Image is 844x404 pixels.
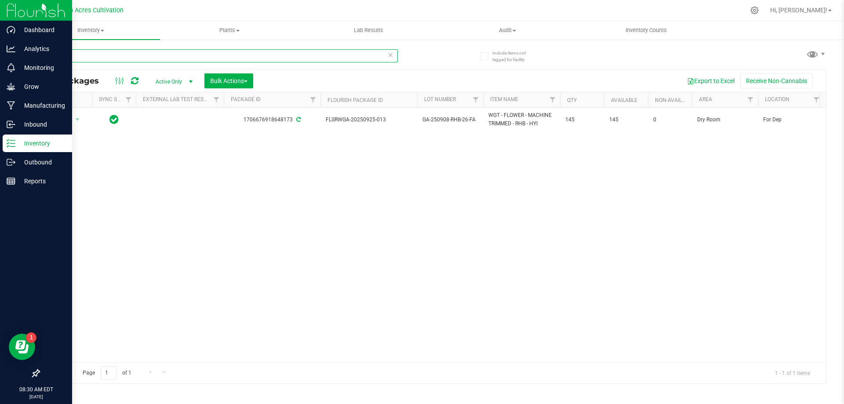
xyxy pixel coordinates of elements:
[7,25,15,34] inline-svg: Dashboard
[763,116,819,124] span: For Dep
[15,157,68,167] p: Outbound
[327,97,383,103] a: Flourish Package ID
[611,97,637,103] a: Available
[422,116,478,124] span: GA-250908-RHB-26-FA
[809,92,824,107] a: Filter
[4,386,68,393] p: 08:30 AM EDT
[101,366,116,380] input: 1
[740,73,813,88] button: Receive Non-Cannabis
[15,81,68,92] p: Grow
[768,366,817,379] span: 1 - 1 of 1 items
[469,92,483,107] a: Filter
[7,177,15,186] inline-svg: Reports
[204,73,253,88] button: Bulk Actions
[15,25,68,35] p: Dashboard
[609,116,643,124] span: 145
[492,50,536,63] span: Include items not tagged for facility
[7,63,15,72] inline-svg: Monitoring
[26,332,36,343] iframe: Resource center unread badge
[15,62,68,73] p: Monitoring
[21,21,160,40] a: Inventory
[15,119,68,130] p: Inbound
[577,21,716,40] a: Inventory Counts
[681,73,740,88] button: Export to Excel
[7,44,15,53] inline-svg: Analytics
[7,82,15,91] inline-svg: Grow
[15,176,68,186] p: Reports
[699,96,712,102] a: Area
[109,113,119,126] span: In Sync
[39,49,398,62] input: Search Package ID, Item Name, SKU, Lot or Part Number...
[160,21,299,40] a: Plants
[210,77,247,84] span: Bulk Actions
[143,96,212,102] a: External Lab Test Result
[326,116,412,124] span: FLSRWGA-20250925-013
[490,96,518,102] a: Item Name
[15,44,68,54] p: Analytics
[209,92,224,107] a: Filter
[567,97,577,103] a: Qty
[438,26,576,34] span: Audit
[7,158,15,167] inline-svg: Outbound
[342,26,395,34] span: Lab Results
[424,96,456,102] a: Lot Number
[387,49,393,61] span: Clear
[697,116,753,124] span: Dry Room
[160,26,298,34] span: Plants
[546,92,560,107] a: Filter
[306,92,320,107] a: Filter
[7,120,15,129] inline-svg: Inbound
[121,92,136,107] a: Filter
[614,26,679,34] span: Inventory Counts
[749,6,760,15] div: Manage settings
[4,393,68,400] p: [DATE]
[295,116,301,123] span: Sync from Compliance System
[299,21,438,40] a: Lab Results
[72,113,83,126] span: select
[743,92,758,107] a: Filter
[99,96,133,102] a: Sync Status
[565,116,599,124] span: 145
[15,100,68,111] p: Manufacturing
[7,139,15,148] inline-svg: Inventory
[655,97,694,103] a: Non-Available
[222,116,322,124] div: 1706676918648173
[231,96,261,102] a: Package ID
[653,116,687,124] span: 0
[765,96,789,102] a: Location
[15,138,68,149] p: Inventory
[770,7,827,14] span: Hi, [PERSON_NAME]!
[438,21,577,40] a: Audit
[7,101,15,110] inline-svg: Manufacturing
[9,334,35,360] iframe: Resource center
[46,76,108,86] span: All Packages
[21,26,160,34] span: Inventory
[75,366,138,380] span: Page of 1
[56,7,124,14] span: Green Acres Cultivation
[488,111,555,128] span: WGT - FLOWER - MACHINE TRIMMED - RHB - HYI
